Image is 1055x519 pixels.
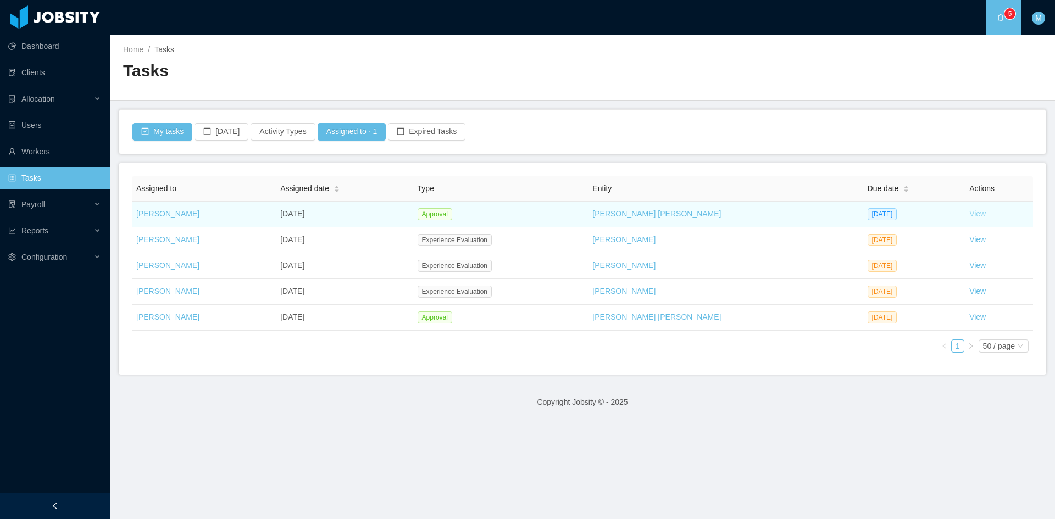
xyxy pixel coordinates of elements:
a: icon: userWorkers [8,141,101,163]
span: Entity [592,184,612,193]
div: Sort [334,184,340,192]
i: icon: solution [8,95,16,103]
span: Assigned date [280,183,329,194]
span: [DATE] [868,286,897,298]
span: Configuration [21,253,67,261]
h2: Tasks [123,60,582,82]
td: [DATE] [276,305,413,331]
a: [PERSON_NAME] [PERSON_NAME] [592,312,721,321]
td: [DATE] [276,202,413,227]
span: Experience Evaluation [418,286,492,298]
span: Experience Evaluation [418,260,492,272]
a: icon: profileTasks [8,167,101,189]
span: Tasks [154,45,174,54]
a: Home [123,45,143,54]
a: [PERSON_NAME] [136,261,199,270]
span: Type [418,184,434,193]
td: [DATE] [276,227,413,253]
i: icon: left [941,343,948,349]
i: icon: caret-up [903,184,909,187]
a: 1 [952,340,964,352]
button: Assigned to · 1 [318,123,386,141]
span: [DATE] [868,260,897,272]
a: [PERSON_NAME] [136,235,199,244]
i: icon: caret-down [334,188,340,192]
sup: 5 [1004,8,1015,19]
span: Allocation [21,94,55,103]
button: icon: borderExpired Tasks [388,123,465,141]
a: View [969,312,986,321]
a: View [969,209,986,218]
span: Assigned to [136,184,176,193]
button: Activity Types [251,123,315,141]
a: View [969,235,986,244]
i: icon: caret-down [903,188,909,192]
a: [PERSON_NAME] [PERSON_NAME] [592,209,721,218]
a: icon: pie-chartDashboard [8,35,101,57]
i: icon: bell [997,14,1004,21]
span: M [1035,12,1042,25]
td: [DATE] [276,253,413,279]
li: Previous Page [938,339,951,353]
div: Sort [903,184,909,192]
span: [DATE] [868,311,897,323]
li: Next Page [964,339,978,353]
span: Experience Evaluation [418,234,492,246]
span: Due date [868,183,899,194]
a: [PERSON_NAME] [592,235,656,244]
a: icon: robotUsers [8,114,101,136]
a: icon: auditClients [8,62,101,83]
span: Approval [418,311,452,323]
span: / [148,45,150,54]
i: icon: down [1017,343,1024,350]
i: icon: setting [8,253,16,261]
li: 1 [951,339,964,353]
span: [DATE] [868,234,897,246]
a: [PERSON_NAME] [136,209,199,218]
i: icon: right [968,343,974,349]
span: Payroll [21,200,45,209]
button: icon: check-squareMy tasks [132,123,192,141]
button: icon: border[DATE] [195,123,248,141]
td: [DATE] [276,279,413,305]
span: [DATE] [868,208,897,220]
i: icon: caret-up [334,184,340,187]
a: [PERSON_NAME] [592,261,656,270]
i: icon: file-protect [8,200,16,208]
div: 50 / page [983,340,1015,352]
span: Approval [418,208,452,220]
a: [PERSON_NAME] [136,287,199,295]
a: [PERSON_NAME] [136,312,199,321]
span: Actions [969,184,995,193]
i: icon: line-chart [8,227,16,235]
a: View [969,261,986,270]
a: [PERSON_NAME] [592,287,656,295]
a: View [969,287,986,295]
footer: Copyright Jobsity © - 2025 [110,383,1055,421]
span: Reports [21,226,48,235]
p: 5 [1008,8,1012,19]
